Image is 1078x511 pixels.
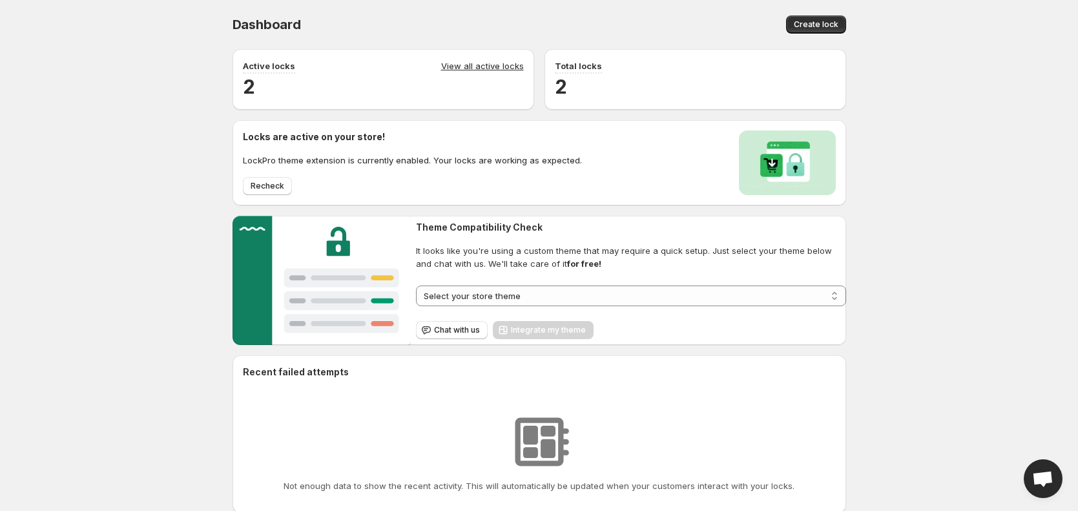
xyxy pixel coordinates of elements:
[233,17,301,32] span: Dashboard
[416,244,845,270] span: It looks like you're using a custom theme that may require a quick setup. Just select your theme ...
[416,221,845,234] h2: Theme Compatibility Check
[794,19,838,30] span: Create lock
[251,181,284,191] span: Recheck
[434,325,480,335] span: Chat with us
[441,59,524,74] a: View all active locks
[284,479,794,492] p: Not enough data to show the recent activity. This will automatically be updated when your custome...
[555,59,602,72] p: Total locks
[243,59,295,72] p: Active locks
[243,130,582,143] h2: Locks are active on your store!
[243,177,292,195] button: Recheck
[243,154,582,167] p: LockPro theme extension is currently enabled. Your locks are working as expected.
[555,74,836,99] h2: 2
[1024,459,1062,498] div: Open chat
[739,130,836,195] img: Locks activated
[233,216,411,345] img: Customer support
[567,258,601,269] strong: for free!
[416,321,488,339] button: Chat with us
[243,74,524,99] h2: 2
[786,16,846,34] button: Create lock
[507,410,572,474] img: No resources found
[243,366,349,379] h2: Recent failed attempts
